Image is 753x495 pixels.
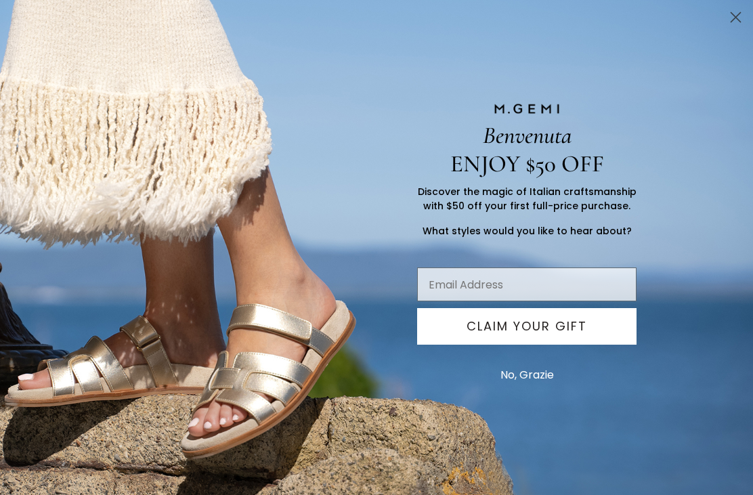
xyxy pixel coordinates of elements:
span: ENJOY $50 OFF [450,150,604,178]
span: Discover the magic of Italian craftsmanship with $50 off your first full-price purchase. [418,185,637,213]
button: No, Grazie [494,358,561,392]
img: M.GEMI [493,103,561,115]
span: What styles would you like to hear about? [423,224,632,238]
button: Close dialog [724,5,748,29]
span: Benvenuta [483,121,572,150]
input: Email Address [417,267,637,301]
button: CLAIM YOUR GIFT [417,308,637,345]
